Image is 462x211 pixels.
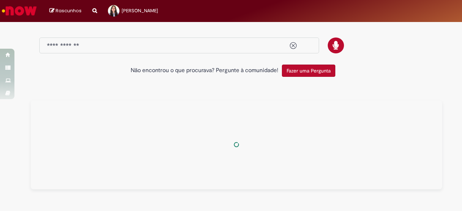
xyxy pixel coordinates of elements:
button: Fazer uma Pergunta [282,65,335,77]
span: [PERSON_NAME] [122,8,158,14]
span: Rascunhos [56,7,82,14]
h2: Não encontrou o que procurava? Pergunte à comunidade! [131,67,278,74]
div: Tudo [31,100,442,189]
a: Rascunhos [49,8,82,14]
img: ServiceNow [1,4,38,18]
